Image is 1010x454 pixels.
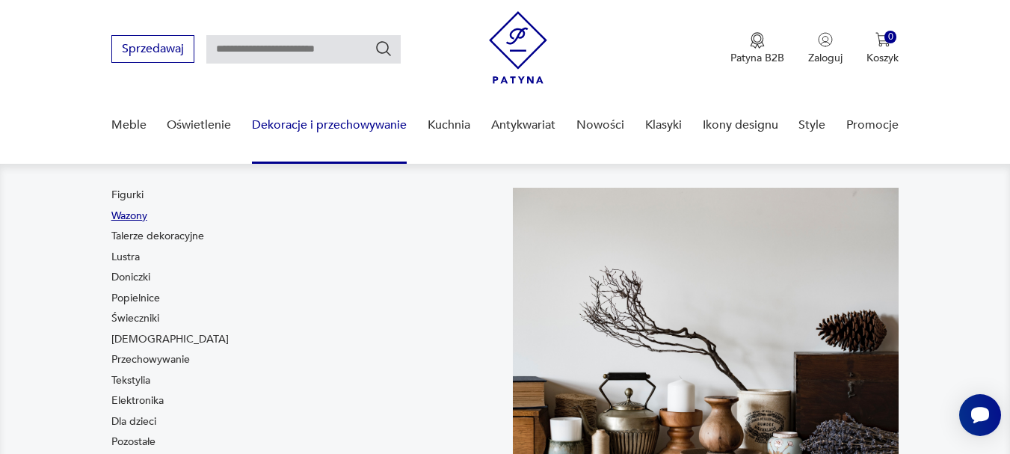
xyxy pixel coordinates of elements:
[730,32,784,65] button: Patyna B2B
[866,32,899,65] button: 0Koszyk
[111,393,164,408] a: Elektronika
[959,394,1001,436] iframe: Smartsupp widget button
[111,209,147,224] a: Wazony
[111,291,160,306] a: Popielnice
[818,32,833,47] img: Ikonka użytkownika
[489,11,547,84] img: Patyna - sklep z meblami i dekoracjami vintage
[798,96,825,154] a: Style
[576,96,624,154] a: Nowości
[866,51,899,65] p: Koszyk
[808,51,843,65] p: Zaloguj
[491,96,555,154] a: Antykwariat
[111,250,140,265] a: Lustra
[252,96,407,154] a: Dekoracje i przechowywanie
[875,32,890,47] img: Ikona koszyka
[808,32,843,65] button: Zaloguj
[111,229,204,244] a: Talerze dekoracyjne
[111,188,144,203] a: Figurki
[111,270,150,285] a: Doniczki
[428,96,470,154] a: Kuchnia
[884,31,897,43] div: 0
[750,32,765,49] img: Ikona medalu
[645,96,682,154] a: Klasyki
[111,35,194,63] button: Sprzedawaj
[111,373,150,388] a: Tekstylia
[730,51,784,65] p: Patyna B2B
[167,96,231,154] a: Oświetlenie
[111,311,159,326] a: Świeczniki
[730,32,784,65] a: Ikona medaluPatyna B2B
[111,414,156,429] a: Dla dzieci
[703,96,778,154] a: Ikony designu
[111,332,229,347] a: [DEMOGRAPHIC_DATA]
[111,435,155,450] a: Pozostałe
[375,40,392,58] button: Szukaj
[111,96,147,154] a: Meble
[846,96,899,154] a: Promocje
[111,352,190,367] a: Przechowywanie
[111,45,194,55] a: Sprzedawaj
